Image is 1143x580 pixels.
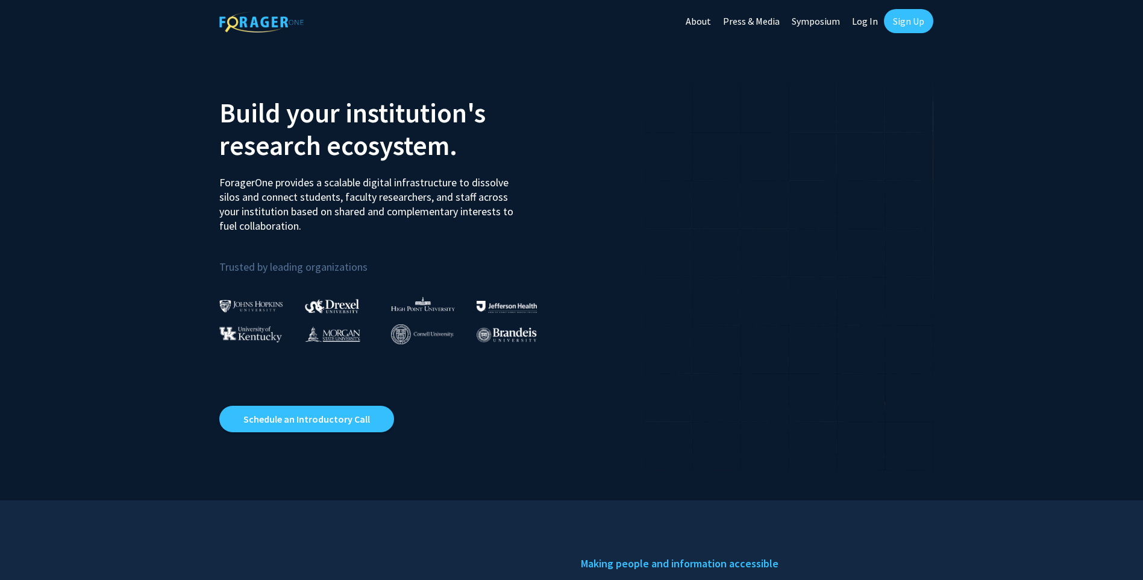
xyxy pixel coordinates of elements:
img: Cornell University [391,324,454,344]
img: ForagerOne Logo [219,11,304,33]
img: High Point University [391,297,455,311]
img: Drexel University [305,299,359,313]
img: University of Kentucky [219,326,282,342]
h5: Making people and information accessible [581,555,924,573]
img: Johns Hopkins University [219,300,283,312]
h2: Build your institution's research ecosystem. [219,96,563,162]
a: Sign Up [884,9,933,33]
img: Thomas Jefferson University [477,301,537,312]
img: Morgan State University [305,326,360,342]
a: Opens in a new tab [219,406,394,432]
img: Brandeis University [477,327,537,342]
p: ForagerOne provides a scalable digital infrastructure to dissolve silos and connect students, fac... [219,166,522,233]
p: Trusted by leading organizations [219,243,563,276]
